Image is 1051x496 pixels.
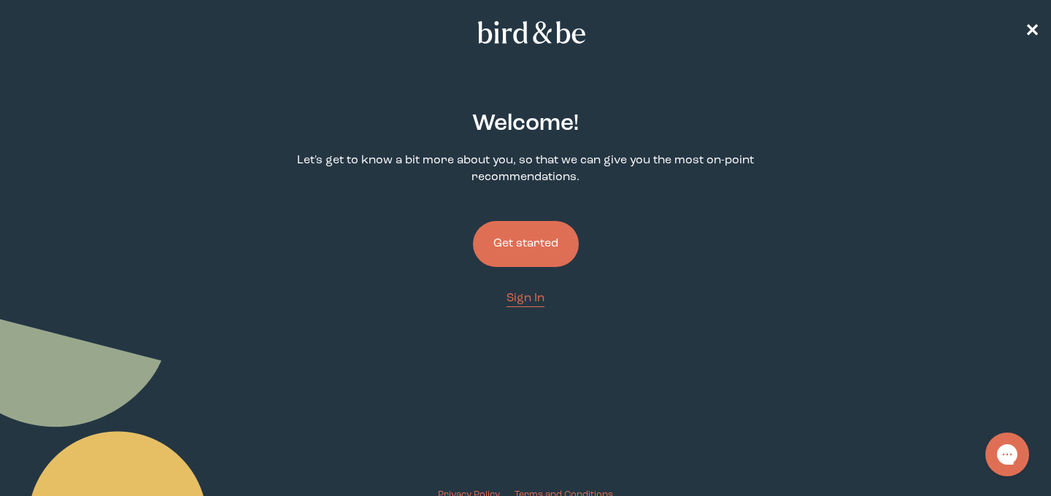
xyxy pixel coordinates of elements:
[978,427,1036,481] iframe: Gorgias live chat messenger
[473,198,579,290] a: Get started
[1025,23,1039,41] span: ✕
[472,107,579,141] h2: Welcome !
[274,152,777,186] p: Let's get to know a bit more about you, so that we can give you the most on-point recommendations.
[473,221,579,267] button: Get started
[507,290,544,307] a: Sign In
[507,292,544,304] span: Sign In
[1025,20,1039,45] a: ✕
